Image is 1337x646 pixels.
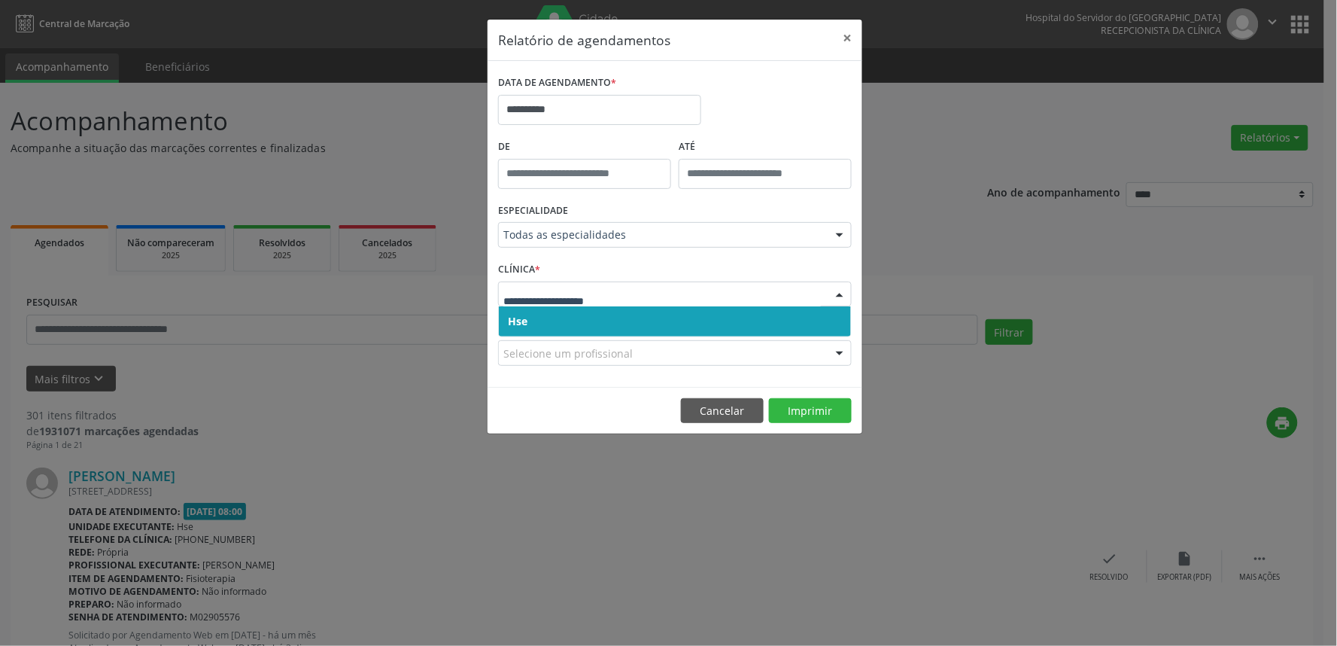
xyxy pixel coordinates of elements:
[769,398,852,424] button: Imprimir
[503,227,821,242] span: Todas as especialidades
[681,398,764,424] button: Cancelar
[498,258,540,282] label: CLÍNICA
[508,314,527,328] span: Hse
[503,346,633,361] span: Selecione um profissional
[832,20,862,56] button: Close
[498,30,670,50] h5: Relatório de agendamentos
[498,72,616,95] label: DATA DE AGENDAMENTO
[679,136,852,159] label: ATÉ
[498,136,671,159] label: De
[498,200,568,223] label: ESPECIALIDADE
